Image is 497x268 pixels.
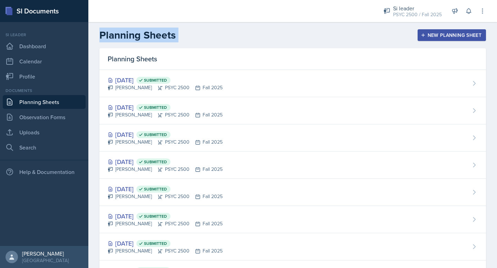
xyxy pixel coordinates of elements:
a: Search [3,141,86,154]
div: New Planning Sheet [422,32,481,38]
div: [PERSON_NAME] PSYC 2500 Fall 2025 [108,247,223,255]
div: Help & Documentation [3,165,86,179]
div: [PERSON_NAME] PSYC 2500 Fall 2025 [108,111,223,118]
div: [PERSON_NAME] [22,250,69,257]
div: [PERSON_NAME] PSYC 2500 Fall 2025 [108,166,223,173]
a: Profile [3,70,86,83]
h2: Planning Sheets [99,29,176,41]
span: Submitted [144,159,167,165]
a: [DATE] Submitted [PERSON_NAME]PSYC 2500Fall 2025 [99,206,486,233]
a: Planning Sheets [3,95,86,109]
div: [DATE] [108,130,223,139]
div: Planning Sheets [99,48,486,70]
span: Submitted [144,186,167,192]
div: [DATE] [108,103,223,112]
div: [GEOGRAPHIC_DATA] [22,257,69,264]
div: [PERSON_NAME] PSYC 2500 Fall 2025 [108,220,223,227]
div: [DATE] [108,212,223,221]
a: [DATE] Submitted [PERSON_NAME]PSYC 2500Fall 2025 [99,179,486,206]
a: [DATE] Submitted [PERSON_NAME]PSYC 2500Fall 2025 [99,70,486,97]
div: [DATE] [108,157,223,166]
button: New Planning Sheet [418,29,486,41]
div: Documents [3,87,86,94]
div: Si leader [3,32,86,38]
span: Submitted [144,78,167,83]
a: [DATE] Submitted [PERSON_NAME]PSYC 2500Fall 2025 [99,97,486,124]
div: Si leader [393,4,442,12]
span: Submitted [144,241,167,246]
a: Uploads [3,125,86,139]
a: Dashboard [3,39,86,53]
a: [DATE] Submitted [PERSON_NAME]PSYC 2500Fall 2025 [99,233,486,260]
div: [DATE] [108,184,223,194]
div: [PERSON_NAME] PSYC 2500 Fall 2025 [108,84,223,91]
a: Calendar [3,54,86,68]
a: [DATE] Submitted [PERSON_NAME]PSYC 2500Fall 2025 [99,124,486,152]
span: Submitted [144,132,167,137]
a: [DATE] Submitted [PERSON_NAME]PSYC 2500Fall 2025 [99,152,486,179]
span: Submitted [144,105,167,110]
div: [DATE] [108,75,223,85]
div: PSYC 2500 / Fall 2025 [393,11,442,18]
div: [PERSON_NAME] PSYC 2500 Fall 2025 [108,138,223,146]
a: Observation Forms [3,110,86,124]
div: [PERSON_NAME] PSYC 2500 Fall 2025 [108,193,223,200]
span: Submitted [144,214,167,219]
div: [DATE] [108,239,223,248]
